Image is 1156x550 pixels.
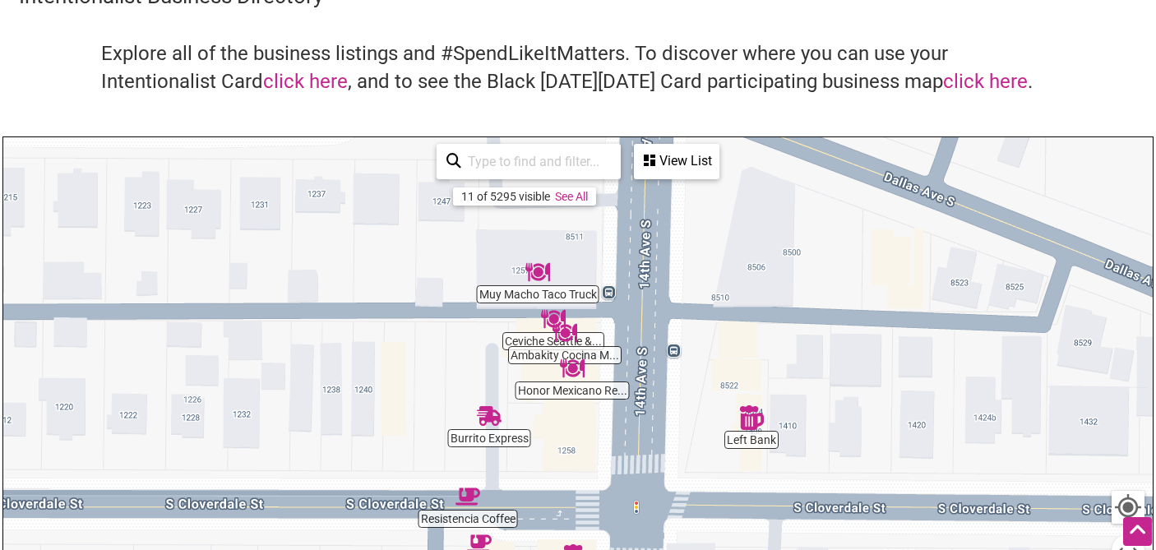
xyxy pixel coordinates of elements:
[541,307,566,331] div: Ceviche Seattle & Cantina
[1112,491,1144,524] button: Your Location
[263,70,348,93] a: click here
[943,70,1028,93] a: click here
[101,40,1055,95] h4: Explore all of the business listings and #SpendLikeItMatters. To discover where you can use your ...
[560,356,585,381] div: Honor Mexicano Restaurant
[461,146,611,178] input: Type to find and filter...
[461,190,550,203] div: 11 of 5295 visible
[636,146,718,177] div: View List
[477,404,502,428] div: Burrito Express
[634,144,719,179] div: See a list of the visible businesses
[739,405,764,430] div: Left Bank
[555,190,588,203] a: See All
[1123,517,1152,546] div: Scroll Back to Top
[553,321,577,345] div: Ambakity Cocina Mexicana
[437,144,621,179] div: Type to search and filter
[455,484,480,509] div: Resistencia Coffee
[525,260,550,284] div: Muy Macho Taco Truck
